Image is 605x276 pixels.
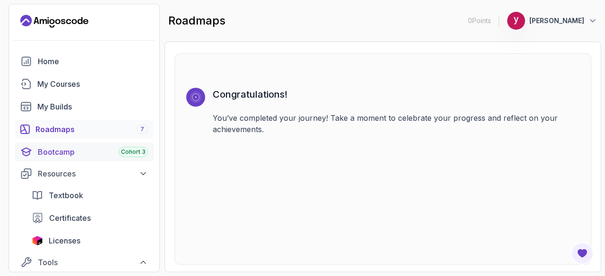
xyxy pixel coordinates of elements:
a: roadmaps [15,120,154,139]
a: textbook [26,186,154,205]
div: Tools [38,257,148,268]
a: builds [15,97,154,116]
a: Landing page [20,14,88,29]
div: Resources [38,168,148,179]
p: [PERSON_NAME] [529,16,584,25]
p: You’ve completed your journey! Take a moment to celebrate your progress and reflect on your achie... [213,112,579,135]
h3: Congratulations! [213,88,579,101]
button: user profile image[PERSON_NAME] [507,11,597,30]
a: home [15,52,154,71]
img: user profile image [507,12,525,30]
button: Open Feedback Button [571,242,594,265]
div: Bootcamp [38,146,148,158]
span: 7 [140,125,144,133]
span: Cohort 3 [121,148,146,156]
span: Certificates [49,212,91,224]
div: Roadmaps [35,124,148,135]
span: Licenses [49,235,80,246]
p: 0 Points [468,16,491,25]
img: jetbrains icon [32,236,43,245]
div: Home [38,56,148,67]
button: Tools [15,254,154,271]
a: bootcamp [15,142,154,161]
a: certificates [26,209,154,227]
a: courses [15,75,154,93]
div: My Courses [37,78,148,90]
button: Resources [15,165,154,182]
span: Textbook [49,190,83,201]
h2: roadmaps [168,13,225,28]
a: licenses [26,231,154,250]
div: My Builds [37,101,148,112]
